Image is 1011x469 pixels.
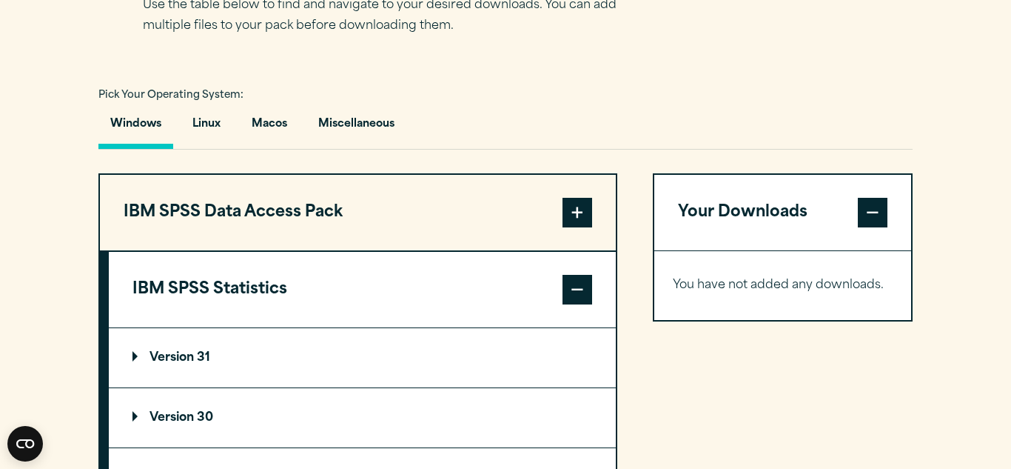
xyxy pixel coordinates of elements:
[132,352,210,364] p: Version 31
[240,107,299,149] button: Macos
[7,426,43,462] button: Open CMP widget
[132,412,213,424] p: Version 30
[100,175,616,250] button: IBM SPSS Data Access Pack
[109,388,616,448] summary: Version 30
[181,107,232,149] button: Linux
[98,107,173,149] button: Windows
[654,175,911,250] button: Your Downloads
[306,107,406,149] button: Miscellaneous
[673,275,893,296] p: You have not added any downloads.
[98,90,243,100] span: Pick Your Operating System:
[109,252,616,327] button: IBM SPSS Statistics
[654,250,911,320] div: Your Downloads
[109,328,616,387] summary: Version 31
